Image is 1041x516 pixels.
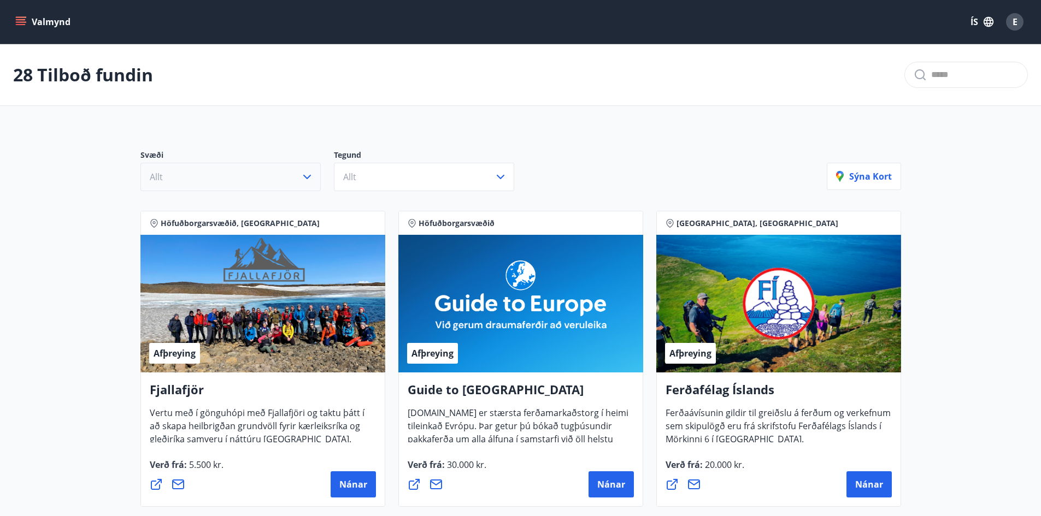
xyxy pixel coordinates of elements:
span: 30.000 kr. [445,459,486,471]
p: Svæði [140,150,334,163]
span: [GEOGRAPHIC_DATA], [GEOGRAPHIC_DATA] [677,218,838,229]
span: Verð frá : [150,459,224,479]
button: Allt [140,163,321,191]
button: ÍS [964,12,999,32]
h4: Ferðafélag Íslands [666,381,892,406]
button: E [1002,9,1028,35]
span: Ferðaávísunin gildir til greiðslu á ferðum og verkefnum sem skipulögð eru frá skrifstofu Ferðafél... [666,407,891,454]
span: Nánar [855,478,883,490]
button: Nánar [589,471,634,497]
button: Nánar [331,471,376,497]
button: Sýna kort [827,163,901,190]
span: 20.000 kr. [703,459,744,471]
span: Afþreying [154,347,196,359]
span: Allt [150,171,163,183]
span: Verð frá : [408,459,486,479]
span: Nánar [339,478,367,490]
span: Vertu með í gönguhópi með Fjallafjöri og taktu þátt í að skapa heilbrigðan grundvöll fyrir kærlei... [150,407,364,454]
span: Allt [343,171,356,183]
p: Tegund [334,150,527,163]
span: Afþreying [669,347,711,359]
span: [DOMAIN_NAME] er stærsta ferðamarkaðstorg í heimi tileinkað Evrópu. Þar getur þú bókað tugþúsundi... [408,407,628,480]
button: Allt [334,163,514,191]
span: E [1013,16,1018,28]
p: Sýna kort [836,170,892,182]
h4: Fjallafjör [150,381,376,406]
span: Höfuðborgarsvæðið, [GEOGRAPHIC_DATA] [161,218,320,229]
span: Höfuðborgarsvæðið [419,218,495,229]
span: 5.500 kr. [187,459,224,471]
span: Verð frá : [666,459,744,479]
p: 28 Tilboð fundin [13,63,153,87]
button: menu [13,12,75,32]
h4: Guide to [GEOGRAPHIC_DATA] [408,381,634,406]
button: Nánar [846,471,892,497]
span: Afþreying [411,347,454,359]
span: Nánar [597,478,625,490]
